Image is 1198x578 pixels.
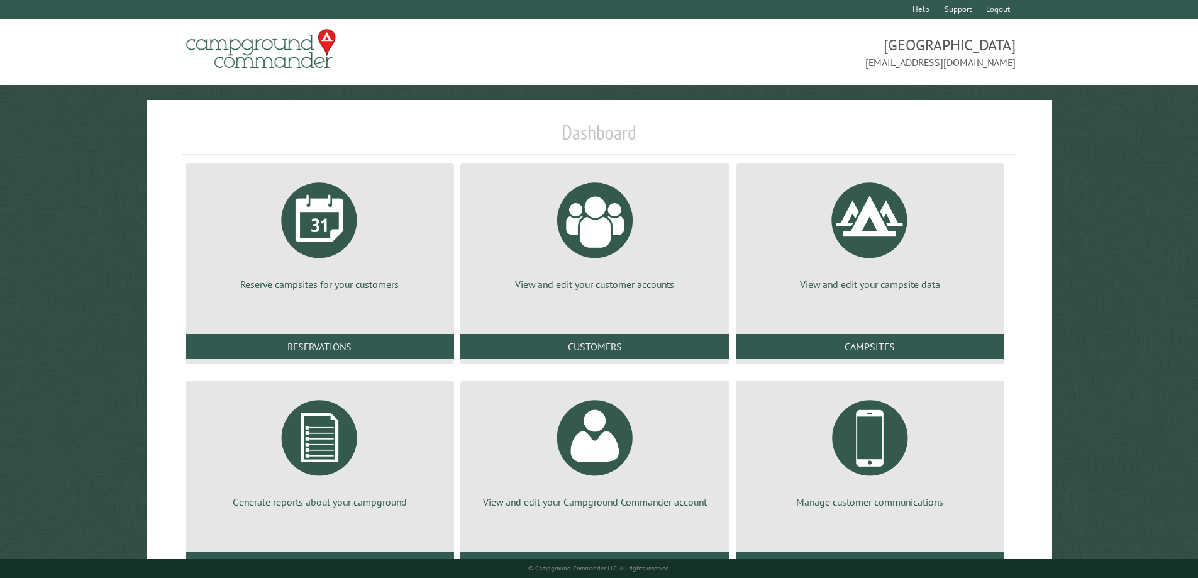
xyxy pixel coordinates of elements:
h1: Dashboard [182,120,1016,155]
a: Communications [736,552,1004,577]
a: Reports [186,552,454,577]
a: Generate reports about your campground [201,391,439,509]
p: View and edit your customer accounts [475,277,714,291]
p: View and edit your campsite data [751,277,989,291]
p: View and edit your Campground Commander account [475,495,714,509]
p: Reserve campsites for your customers [201,277,439,291]
a: View and edit your campsite data [751,173,989,291]
small: © Campground Commander LLC. All rights reserved. [528,564,670,572]
a: Customers [460,334,729,359]
span: [GEOGRAPHIC_DATA] [EMAIL_ADDRESS][DOMAIN_NAME] [599,35,1016,70]
a: Reserve campsites for your customers [201,173,439,291]
a: Manage customer communications [751,391,989,509]
p: Manage customer communications [751,495,989,509]
a: View and edit your customer accounts [475,173,714,291]
a: Account [460,552,729,577]
a: View and edit your Campground Commander account [475,391,714,509]
img: Campground Commander [182,25,340,74]
a: Campsites [736,334,1004,359]
a: Reservations [186,334,454,359]
p: Generate reports about your campground [201,495,439,509]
